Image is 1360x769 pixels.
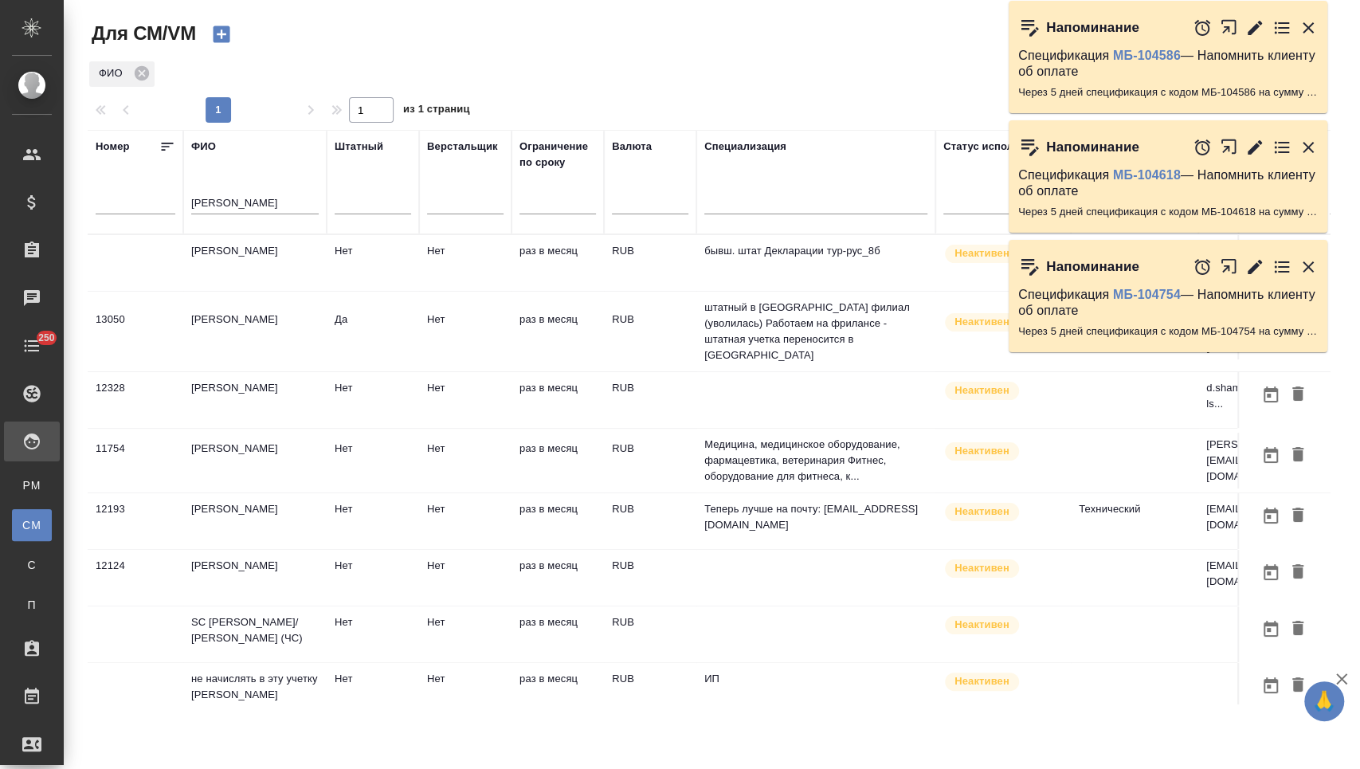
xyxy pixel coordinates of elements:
button: Открыть календарь загрузки [1257,501,1284,531]
p: Медицина, медицинское оборудование, фармацевтика, ветеринария Фитнес, оборудование для фитнеса, к... [704,437,927,485]
button: Отложить [1193,138,1212,157]
a: С [12,549,52,581]
span: из 1 страниц [403,100,470,123]
td: Нет [419,493,511,549]
div: Наши пути разошлись: исполнитель с нами не работает [943,441,1063,462]
button: Открыть календарь загрузки [1257,558,1284,587]
p: Напоминание [1046,139,1139,155]
td: 13050 [88,304,183,359]
button: Открыть в новой вкладке [1220,130,1238,164]
td: раз в месяц [511,235,604,291]
span: П [20,597,44,613]
td: [PERSON_NAME] [183,493,327,549]
button: Закрыть [1299,138,1318,157]
button: Перейти в todo [1272,138,1291,157]
span: CM [20,517,44,533]
td: RUB [604,235,696,291]
a: PM [12,469,52,501]
button: Открыть в новой вкладке [1220,249,1238,284]
p: Спецификация — Напомнить клиенту об оплате [1018,287,1318,319]
td: раз в месяц [511,606,604,662]
p: d.shamyanov@abbyy-ls... [1206,380,1326,412]
td: Нет [419,235,511,291]
p: Неактивен [954,673,1009,689]
span: 250 [29,330,65,346]
td: раз в месяц [511,663,604,719]
p: [PERSON_NAME][EMAIL_ADDRESS][DOMAIN_NAME] [1206,437,1326,485]
div: Верстальщик [427,139,498,155]
div: Наши пути разошлись: исполнитель с нами не работает [943,614,1063,636]
td: Нет [419,550,511,606]
span: PM [20,477,44,493]
td: Нет [327,493,419,549]
td: Нет [327,433,419,488]
div: Наши пути разошлись: исполнитель с нами не работает [943,380,1063,402]
td: Нет [327,372,419,428]
button: Редактировать [1245,257,1264,277]
td: RUB [604,433,696,488]
span: Для СМ/VM [88,21,196,46]
td: SC [PERSON_NAME]/ [PERSON_NAME] (ЧС) [183,606,327,662]
p: [EMAIL_ADDRESS][DOMAIN_NAME] [1206,558,1326,590]
td: RUB [604,550,696,606]
td: 12193 [88,493,183,549]
button: Удалить [1284,614,1311,644]
td: Нет [327,235,419,291]
p: Неактивен [954,504,1009,520]
div: Наши пути разошлись: исполнитель с нами не работает [943,671,1063,692]
button: Удалить [1284,558,1311,587]
p: ИП [704,671,927,687]
td: [PERSON_NAME] [183,372,327,428]
td: Нет [419,663,511,719]
a: МБ-104618 [1113,168,1181,182]
div: ФИО [89,61,155,87]
button: Открыть календарь загрузки [1257,671,1284,700]
td: RUB [604,606,696,662]
p: Через 5 дней спецификация с кодом МБ-104618 на сумму 22538.71 RUB будет просрочена [1018,204,1318,220]
td: [PERSON_NAME] [183,433,327,488]
p: Неактивен [954,314,1009,330]
button: Закрыть [1299,18,1318,37]
td: Да [327,304,419,359]
div: Ограничение по сроку [519,139,596,171]
p: Неактивен [954,245,1009,261]
td: RUB [604,663,696,719]
div: Наши пути разошлись: исполнитель с нами не работает [943,558,1063,579]
td: раз в месяц [511,493,604,549]
p: Через 5 дней спецификация с кодом МБ-104754 на сумму 3509.78 RUB будет просрочена [1018,324,1318,339]
p: Неактивен [954,560,1009,576]
a: МБ-104586 [1113,49,1181,62]
td: 12328 [88,372,183,428]
td: раз в месяц [511,372,604,428]
a: CM [12,509,52,541]
td: 11754 [88,433,183,488]
span: С [20,557,44,573]
a: МБ-104754 [1113,288,1181,301]
button: Отложить [1193,257,1212,277]
a: П [12,589,52,621]
button: 🙏 [1304,681,1344,721]
p: Через 5 дней спецификация с кодом МБ-104586 на сумму 8627.28 RUB будет просрочена [1018,84,1318,100]
button: Удалить [1284,441,1311,470]
div: Номер [96,139,130,155]
div: Наши пути разошлись: исполнитель с нами не работает [943,312,1063,333]
p: Напоминание [1046,20,1139,36]
button: Перейти в todo [1272,18,1291,37]
td: Нет [327,606,419,662]
button: Удалить [1284,501,1311,531]
button: Редактировать [1245,18,1264,37]
div: ФИО [191,139,216,155]
p: Напоминание [1046,259,1139,275]
td: Нет [327,550,419,606]
button: Перейти в todo [1272,257,1291,277]
div: Наши пути разошлись: исполнитель с нами не работает [943,501,1063,523]
td: [PERSON_NAME] [183,550,327,606]
button: Отложить [1193,18,1212,37]
td: Нет [419,606,511,662]
div: Статус исполнителя [943,139,1050,155]
p: Неактивен [954,617,1009,633]
td: RUB [604,372,696,428]
div: Штатный [335,139,383,155]
td: раз в месяц [511,550,604,606]
p: Спецификация — Напомнить клиенту об оплате [1018,48,1318,80]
